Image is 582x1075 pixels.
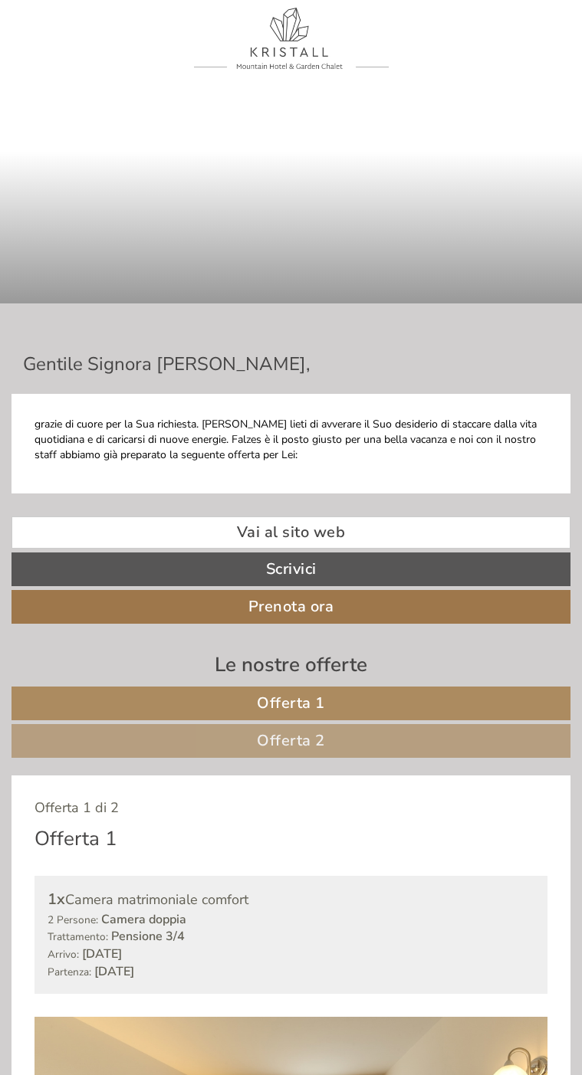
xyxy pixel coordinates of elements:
b: [DATE] [94,963,134,980]
span: Offerta 1 [257,693,325,713]
span: Offerta 2 [257,730,325,751]
b: [DATE] [82,946,122,962]
b: 1x [48,889,65,909]
small: Arrivo: [48,947,79,962]
div: Camera matrimoniale comfort [48,889,534,911]
p: grazie di cuore per la Sua richiesta. [PERSON_NAME] lieti di avverare il Suo desiderio di staccar... [35,417,547,463]
b: Camera doppia [101,911,186,928]
div: Le nostre offerte [12,651,570,679]
small: Trattamento: [48,929,108,944]
b: Pensione 3/4 [111,928,185,945]
span: Offerta 1 di 2 [35,798,119,817]
small: 2 Persone: [48,913,98,927]
div: Offerta 1 [35,824,117,853]
h1: Gentile Signora [PERSON_NAME], [23,354,310,374]
a: Prenota ora [12,590,570,624]
small: Partenza: [48,965,91,979]
a: Scrivici [12,552,570,586]
a: Vai al sito web [12,516,570,549]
